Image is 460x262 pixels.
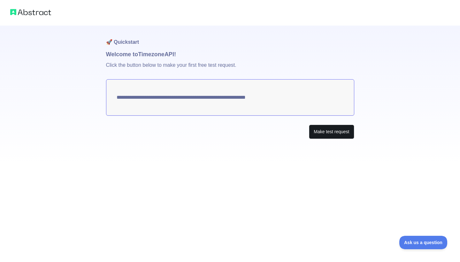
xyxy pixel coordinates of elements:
h1: Welcome to Timezone API! [106,50,354,59]
p: Click the button below to make your first free test request. [106,59,354,79]
h1: 🚀 Quickstart [106,26,354,50]
button: Make test request [309,125,354,139]
iframe: Toggle Customer Support [399,236,447,249]
img: Abstract logo [10,8,51,17]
